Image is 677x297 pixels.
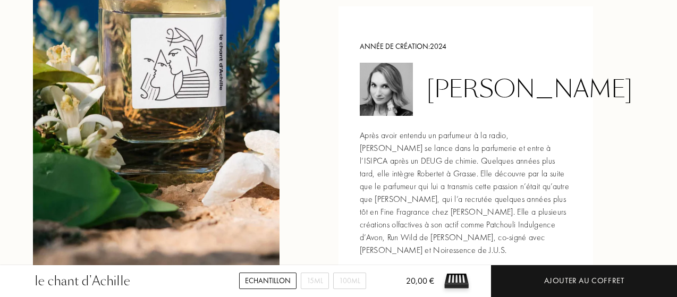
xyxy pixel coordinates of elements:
[441,265,472,297] img: sample box sommelier du parfum
[239,273,297,289] div: Echantillon
[35,271,130,291] div: le chant d'Achille
[426,75,632,104] div: [PERSON_NAME]
[333,273,366,289] div: 100mL
[360,129,572,257] div: Après avoir entendu un parfumeur à la radio, [PERSON_NAME] se lance dans la parfumerie et entre à...
[301,273,329,289] div: 15mL
[544,275,624,287] div: Ajouter au coffret
[389,275,434,297] div: 20,00 €
[360,63,413,116] img: Alexandra Carlin Sommelier du Parfum
[360,41,572,52] div: Année de création: 2024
